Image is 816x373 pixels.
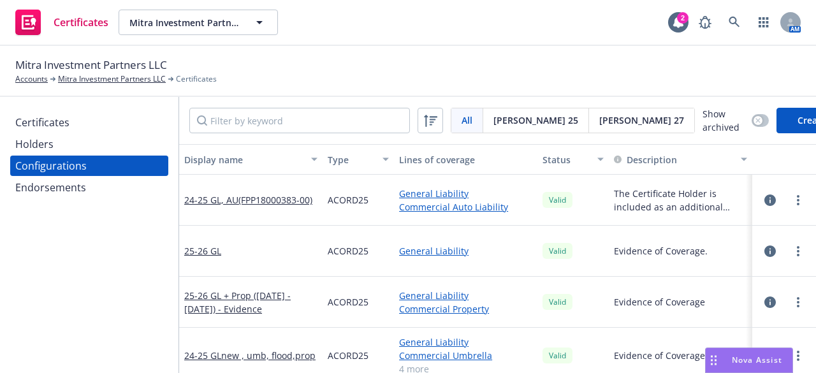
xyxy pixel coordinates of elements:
a: Commercial Property [399,302,532,316]
button: Nova Assist [705,347,793,373]
button: Status [537,144,609,175]
span: Show archived [703,107,747,134]
a: Holders [10,134,168,154]
a: General Liability [399,289,532,302]
button: Evidence of Coverage. [614,244,708,258]
button: Lines of coverage [394,144,537,175]
div: ACORD25 [323,277,394,328]
div: Status [543,153,590,166]
a: more [790,193,806,208]
button: Mitra Investment Partners LLC [119,10,278,35]
div: Valid [543,294,572,310]
a: 25-26 GL + Prop ([DATE] - [DATE]) - Evidence [184,289,317,316]
button: Display name [179,144,323,175]
button: The Certificate Holder is included as an additional insured as required by a written contract wit... [614,187,747,214]
button: Evidence of Coverage [614,295,705,309]
button: Evidence of Coverage. [614,349,708,362]
a: Search [722,10,747,35]
a: more [790,348,806,363]
input: Filter by keyword [189,108,410,133]
div: Toggle SortBy [614,153,733,166]
a: Accounts [15,73,48,85]
span: Mitra Investment Partners LLC [129,16,240,29]
span: All [462,113,472,127]
a: General Liability [399,244,532,258]
a: more [790,244,806,259]
div: Drag to move [706,348,722,372]
span: [PERSON_NAME] 25 [493,113,578,127]
div: Valid [543,192,572,208]
a: Switch app [751,10,776,35]
button: Type [323,144,394,175]
div: Display name [184,153,303,166]
span: Mitra Investment Partners LLC [15,57,167,73]
a: General Liability [399,335,532,349]
span: [PERSON_NAME] 27 [599,113,684,127]
div: Certificates [15,112,69,133]
div: ACORD25 [323,175,394,226]
a: Commercial Umbrella [399,349,532,362]
div: 2 [677,12,688,24]
div: Type [328,153,375,166]
span: Certificates [54,17,108,27]
div: Endorsements [15,177,86,198]
button: Description [614,153,677,166]
a: Certificates [10,4,113,40]
a: 24-25 GL, AU(FPP18000383-00) [184,193,312,207]
div: Holders [15,134,54,154]
a: Configurations [10,156,168,176]
a: Mitra Investment Partners LLC [58,73,166,85]
div: Configurations [15,156,87,176]
a: 25-26 GL [184,244,221,258]
a: Commercial Auto Liability [399,200,532,214]
a: Endorsements [10,177,168,198]
div: Valid [543,347,572,363]
a: 24-25 GLnew , umb, flood,prop [184,349,316,362]
div: ACORD25 [323,226,394,277]
span: Nova Assist [732,355,782,365]
div: Lines of coverage [399,153,532,166]
a: Report a Bug [692,10,718,35]
span: Certificates [176,73,217,85]
a: General Liability [399,187,532,200]
div: Valid [543,243,572,259]
a: Certificates [10,112,168,133]
a: more [790,295,806,310]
